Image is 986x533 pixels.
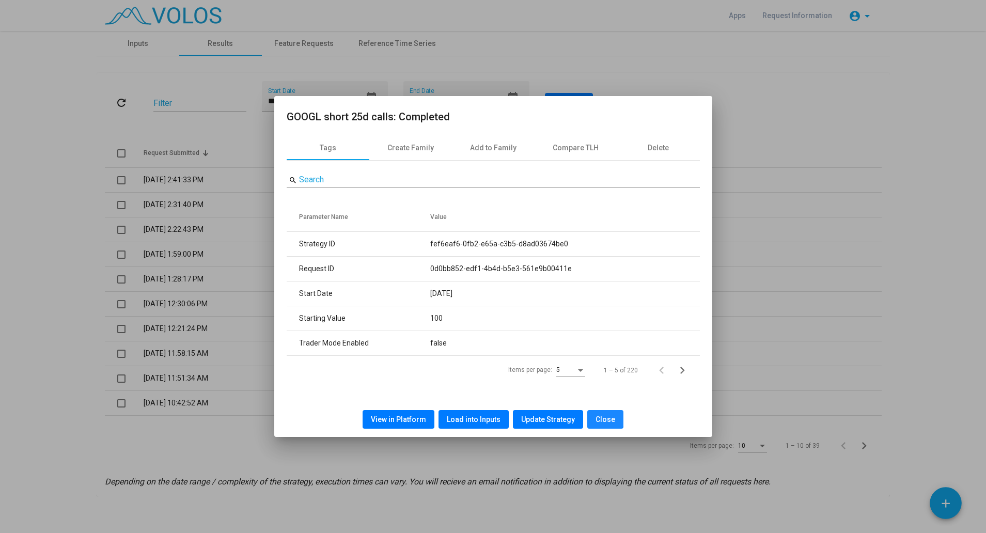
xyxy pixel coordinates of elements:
td: 0d0bb852-edf1-4b4d-b5e3-561e9b00411e [430,256,700,281]
button: Close [587,410,623,429]
span: Load into Inputs [447,415,500,424]
button: Update Strategy [513,410,583,429]
td: 100 [430,306,700,331]
td: Trader Mode Enabled [287,331,430,355]
button: Previous page [654,360,675,381]
th: Parameter Name [287,202,430,231]
div: Add to Family [470,143,517,153]
button: Next page [675,360,696,381]
div: Create Family [387,143,434,153]
td: [DATE] [430,281,700,306]
mat-select: Items per page: [556,367,585,374]
td: Start Date [287,281,430,306]
h2: GOOGL short 25d calls: Completed [287,108,700,125]
div: Delete [648,143,669,153]
div: Items per page: [508,365,552,374]
div: Tags [320,143,336,153]
div: 1 – 5 of 220 [604,366,638,375]
td: fef6eaf6-0fb2-e65a-c3b5-d8ad03674be0 [430,231,700,256]
span: Update Strategy [521,415,575,424]
span: 5 [556,366,560,373]
span: Close [596,415,615,424]
mat-icon: search [289,176,297,185]
button: View in Platform [363,410,434,429]
td: Strategy ID [287,231,430,256]
td: Request ID [287,256,430,281]
td: Starting Value [287,306,430,331]
th: Value [430,202,700,231]
div: Compare TLH [553,143,599,153]
span: View in Platform [371,415,426,424]
td: false [430,331,700,355]
button: Load into Inputs [439,410,509,429]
